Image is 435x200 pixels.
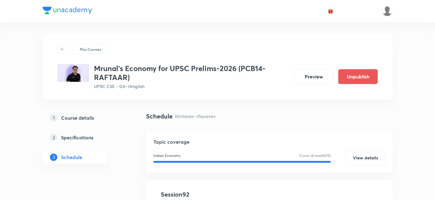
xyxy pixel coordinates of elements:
[382,6,392,16] img: Rajesh Kumar
[161,190,273,199] h4: Session 92
[175,113,194,119] p: 60 classes
[50,114,57,122] p: 1
[50,134,57,141] p: 2
[61,114,94,122] h5: Course details
[195,113,215,119] p: • 31 quizzes
[43,7,92,14] img: Company Logo
[294,69,333,84] button: Preview
[299,153,331,158] p: Cover at least 60 %
[153,153,181,158] p: Indian Economy
[80,46,101,52] p: Plus Courses
[57,64,89,82] img: 52D19EBF-3429-4257-8382-D1F5A398FBB5_plus.png
[94,83,289,90] p: UPSC CSE - GS • Hinglish
[328,8,333,14] img: avatar
[43,131,126,144] a: 2Specifications
[146,112,173,121] h4: Schedule
[61,154,82,161] h5: Schedule
[61,134,93,141] h5: Specifications
[43,7,92,16] a: Company Logo
[43,112,126,124] a: 1Course details
[338,69,378,84] button: Unpublish
[153,138,385,146] h5: Topic coverage
[94,64,289,82] h3: Mrunal’s Economy for UPSC Prelims-2026 (PCB14-RAFTAAR)
[326,6,335,16] button: avatar
[346,150,385,165] button: View details
[50,154,57,161] p: 3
